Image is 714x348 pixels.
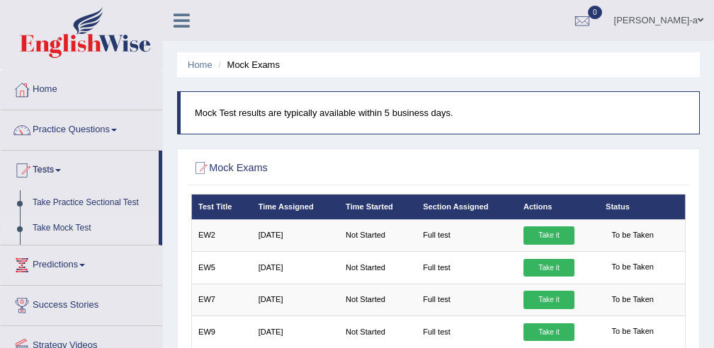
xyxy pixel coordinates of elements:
[1,151,159,186] a: Tests
[339,219,416,251] td: Not Started
[523,291,574,309] a: Take it
[523,226,574,245] a: Take it
[26,190,159,216] a: Take Practice Sectional Test
[191,219,251,251] td: EW2
[588,6,602,19] span: 0
[251,316,339,348] td: [DATE]
[26,240,159,266] a: History
[251,252,339,284] td: [DATE]
[339,195,416,219] th: Time Started
[191,195,251,219] th: Test Title
[191,316,251,348] td: EW9
[191,159,498,178] h2: Mock Exams
[416,219,517,251] td: Full test
[416,316,517,348] td: Full test
[1,70,162,105] a: Home
[26,216,159,241] a: Take Mock Test
[416,195,517,219] th: Section Assigned
[606,291,659,309] span: To be Taken
[416,284,517,315] td: Full test
[517,195,599,219] th: Actions
[416,252,517,284] td: Full test
[251,284,339,315] td: [DATE]
[251,219,339,251] td: [DATE]
[251,195,339,219] th: Time Assigned
[606,259,659,277] span: To be Taken
[1,286,162,321] a: Success Stories
[1,110,162,146] a: Practice Questions
[339,284,416,315] td: Not Started
[339,316,416,348] td: Not Started
[606,323,659,342] span: To be Taken
[191,284,251,315] td: EW7
[523,323,574,342] a: Take it
[339,252,416,284] td: Not Started
[606,226,659,245] span: To be Taken
[195,106,685,120] p: Mock Test results are typically available within 5 business days.
[599,195,686,219] th: Status
[191,252,251,284] td: EW5
[1,245,162,281] a: Predictions
[523,259,574,277] a: Take it
[215,58,280,71] li: Mock Exams
[188,59,212,70] a: Home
